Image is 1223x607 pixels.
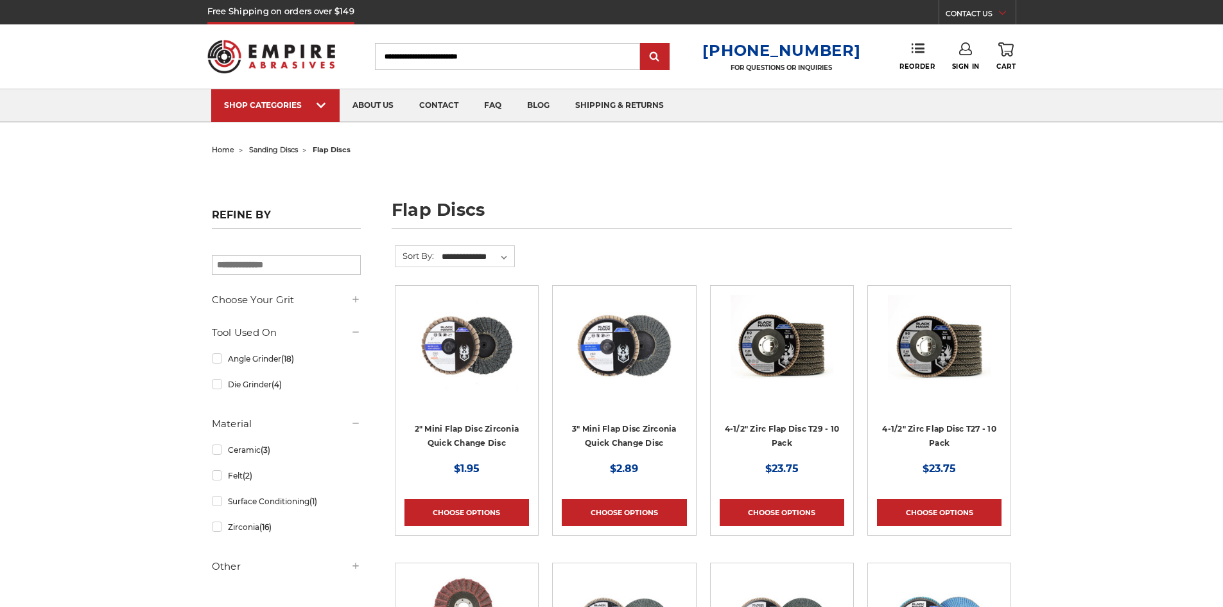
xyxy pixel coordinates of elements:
[212,559,361,574] h5: Other
[309,497,317,506] span: (1)
[404,499,529,526] a: Choose Options
[720,499,844,526] a: Choose Options
[281,354,294,364] span: (18)
[212,347,361,370] a: Angle Grinder
[212,145,234,154] a: home
[562,89,677,122] a: shipping & returns
[946,6,1016,24] a: CONTACT US
[392,201,1012,229] h1: flap discs
[877,295,1002,419] a: Black Hawk 4-1/2" x 7/8" Flap Disc Type 27 - 10 Pack
[212,439,361,461] a: Ceramic
[562,295,686,419] a: BHA 3" Quick Change 60 Grit Flap Disc for Fine Grinding and Finishing
[899,62,935,71] span: Reorder
[212,490,361,513] a: Surface Conditioning
[731,295,833,398] img: 4.5" Black Hawk Zirconia Flap Disc 10 Pack
[272,380,282,389] span: (4)
[899,42,935,70] a: Reorder
[454,462,480,475] span: $1.95
[313,145,351,154] span: flap discs
[952,62,980,71] span: Sign In
[259,522,272,532] span: (16)
[720,295,844,419] a: 4.5" Black Hawk Zirconia Flap Disc 10 Pack
[212,373,361,396] a: Die Grinder
[725,424,840,448] a: 4-1/2" Zirc Flap Disc T29 - 10 Pack
[224,100,327,110] div: SHOP CATEGORIES
[514,89,562,122] a: blog
[340,89,406,122] a: about us
[212,416,361,432] h5: Material
[212,209,361,229] h5: Refine by
[249,145,298,154] a: sanding discs
[702,64,860,72] p: FOR QUESTIONS OR INQUIRIES
[996,42,1016,71] a: Cart
[642,44,668,70] input: Submit
[888,295,991,398] img: Black Hawk 4-1/2" x 7/8" Flap Disc Type 27 - 10 Pack
[702,41,860,60] a: [PHONE_NUMBER]
[471,89,514,122] a: faq
[406,89,471,122] a: contact
[996,62,1016,71] span: Cart
[765,462,799,475] span: $23.75
[212,516,361,538] a: Zirconia
[395,246,434,265] label: Sort By:
[415,295,518,398] img: Black Hawk Abrasives 2-inch Zirconia Flap Disc with 60 Grit Zirconia for Smooth Finishing
[572,424,677,448] a: 3" Mini Flap Disc Zirconia Quick Change Disc
[415,424,519,448] a: 2" Mini Flap Disc Zirconia Quick Change Disc
[212,325,361,340] h5: Tool Used On
[243,471,252,480] span: (2)
[923,462,956,475] span: $23.75
[440,247,514,267] select: Sort By:
[562,499,686,526] a: Choose Options
[212,464,361,487] a: Felt
[261,445,270,455] span: (3)
[207,31,336,82] img: Empire Abrasives
[573,295,675,398] img: BHA 3" Quick Change 60 Grit Flap Disc for Fine Grinding and Finishing
[404,295,529,419] a: Black Hawk Abrasives 2-inch Zirconia Flap Disc with 60 Grit Zirconia for Smooth Finishing
[877,499,1002,526] a: Choose Options
[610,462,638,475] span: $2.89
[212,292,361,308] h5: Choose Your Grit
[882,424,996,448] a: 4-1/2" Zirc Flap Disc T27 - 10 Pack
